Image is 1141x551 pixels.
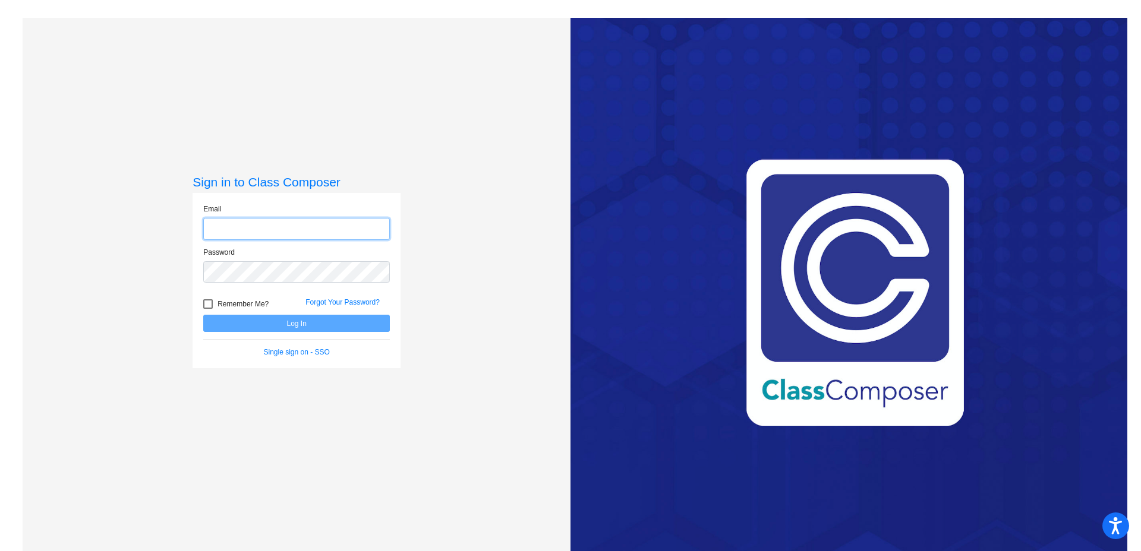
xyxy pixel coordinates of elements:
button: Log In [203,315,390,332]
a: Single sign on - SSO [264,348,330,356]
h3: Sign in to Class Composer [193,175,401,189]
span: Remember Me? [218,297,269,311]
label: Password [203,247,235,258]
label: Email [203,204,221,214]
a: Forgot Your Password? [305,298,380,306]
